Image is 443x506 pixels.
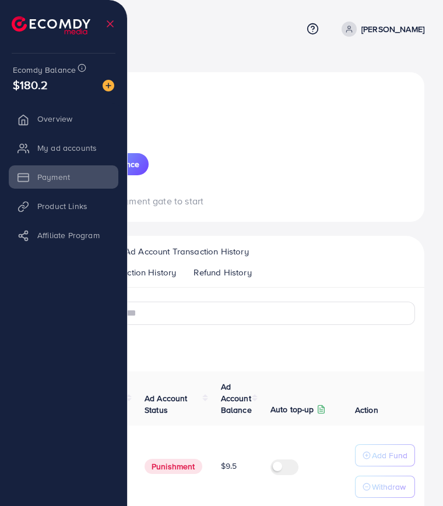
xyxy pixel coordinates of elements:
[355,444,415,466] button: Add Fund
[337,22,424,37] a: [PERSON_NAME]
[145,459,202,474] span: Punishment
[103,80,114,91] img: image
[221,381,252,416] span: Ad Account Balance
[194,266,251,279] span: Refund History
[372,448,407,462] p: Add Fund
[125,245,249,258] span: Ad Account Transaction History
[12,16,90,34] img: logo
[355,476,415,498] button: Withdraw
[33,194,410,208] p: Or choose another payment gate to start
[372,480,406,494] p: Withdraw
[355,404,378,416] span: Action
[13,76,48,93] span: $180.2
[145,392,188,416] span: Ad Account Status
[221,460,237,472] span: $9.5
[13,64,76,76] span: Ecomdy Balance
[361,22,424,36] p: [PERSON_NAME]
[270,402,314,416] p: Auto top-up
